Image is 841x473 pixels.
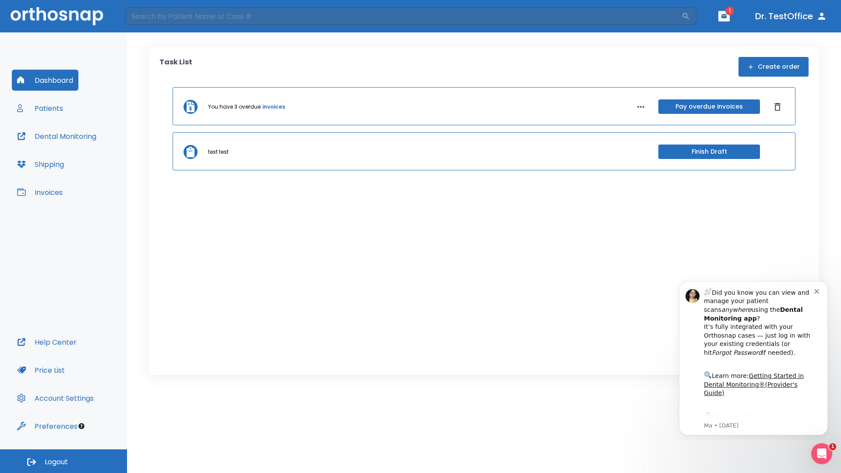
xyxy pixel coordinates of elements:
[658,99,760,114] button: Pay overdue invoices
[12,388,99,409] button: Account Settings
[658,145,760,159] button: Finish Draft
[78,422,85,430] div: Tooltip anchor
[38,148,148,156] p: Message from Ma, sent 8w ago
[752,8,830,24] button: Dr. TestOffice
[38,138,148,182] div: Download the app: | ​ Let us know if you need help getting started!
[11,7,103,25] img: Orthosnap
[739,57,809,77] button: Create order
[208,103,261,111] p: You have 3 overdue
[12,154,69,175] button: Shipping
[159,57,192,77] p: Task List
[45,457,68,467] span: Logout
[12,332,82,353] button: Help Center
[125,7,682,25] input: Search by Patient Name or Case #
[262,103,285,111] a: invoices
[770,100,784,114] button: Dismiss
[12,98,68,119] button: Patients
[12,126,102,147] button: Dental Monitoring
[208,148,229,156] p: test test
[12,182,68,203] button: Invoices
[12,70,78,91] button: Dashboard
[38,140,116,155] a: App Store
[811,443,832,464] iframe: Intercom live chat
[829,443,836,450] span: 1
[666,273,841,441] iframe: Intercom notifications message
[12,416,83,437] button: Preferences
[12,360,70,381] button: Price List
[725,7,734,15] span: 1
[148,14,155,21] button: Dismiss notification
